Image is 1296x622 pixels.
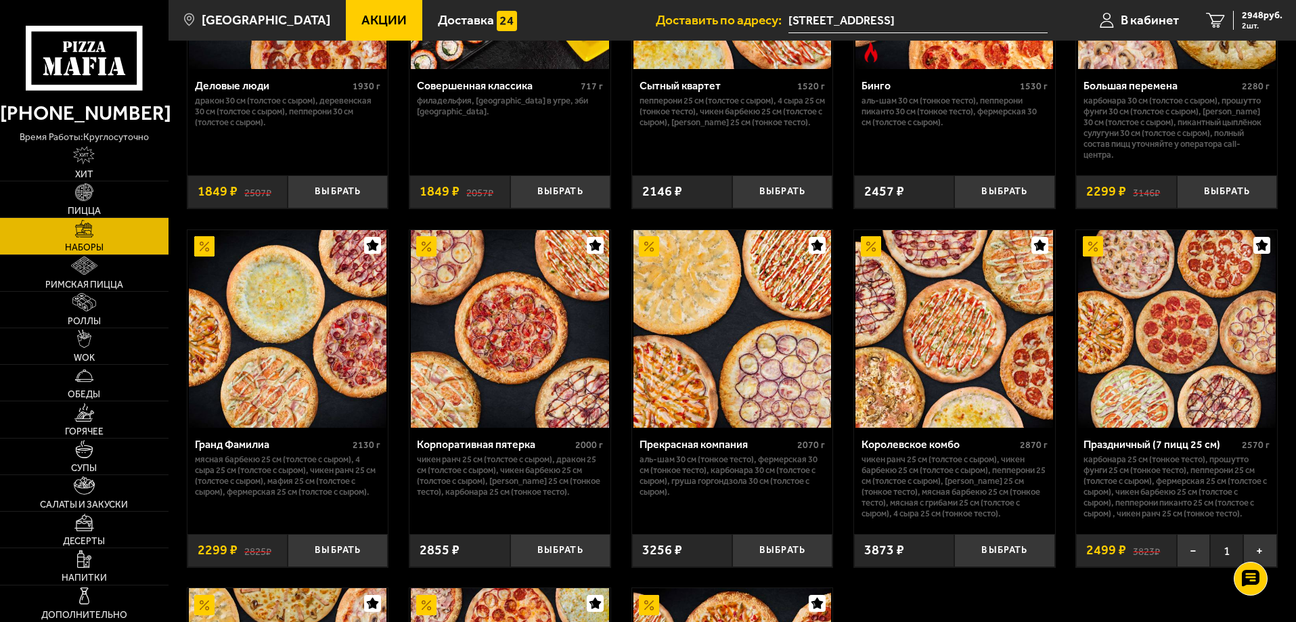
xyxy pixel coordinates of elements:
[68,390,100,399] span: Обеды
[797,439,825,451] span: 2070 г
[954,175,1054,208] button: Выбрать
[510,534,610,567] button: Выбрать
[416,236,437,257] img: Акционный
[45,280,123,290] span: Римская пицца
[1078,230,1276,428] img: Праздничный (7 пицц 25 см)
[40,500,128,510] span: Салаты и закуски
[198,543,238,557] span: 2299 ₽
[195,438,350,451] div: Гранд Фамилиа
[954,534,1054,567] button: Выбрать
[510,175,610,208] button: Выбрать
[417,95,603,117] p: Филадельфия, [GEOGRAPHIC_DATA] в угре, Эби [GEOGRAPHIC_DATA].
[1242,81,1270,92] span: 2280 г
[575,439,603,451] span: 2000 г
[1083,95,1270,160] p: Карбонара 30 см (толстое с сыром), Прошутто Фунги 30 см (толстое с сыром), [PERSON_NAME] 30 см (т...
[288,534,388,567] button: Выбрать
[640,454,826,497] p: Аль-Шам 30 см (тонкое тесто), Фермерская 30 см (тонкое тесто), Карбонара 30 см (толстое с сыром),...
[189,230,386,428] img: Гранд Фамилиа
[656,14,788,26] span: Доставить по адресу:
[75,170,93,179] span: Хит
[438,14,494,26] span: Доставка
[855,230,1053,428] img: Королевское комбо
[288,175,388,208] button: Выбрать
[640,438,795,451] div: Прекрасная компания
[417,438,572,451] div: Корпоративная пятерка
[41,610,127,620] span: Дополнительно
[417,79,577,92] div: Совершенная классика
[633,230,831,428] img: Прекрасная компания
[353,81,380,92] span: 1930 г
[420,543,460,557] span: 2855 ₽
[861,236,881,257] img: Акционный
[1076,230,1277,428] a: АкционныйПраздничный (7 пицц 25 см)
[1020,81,1048,92] span: 1530 г
[864,543,904,557] span: 3873 ₽
[1083,236,1103,257] img: Акционный
[1242,11,1282,20] span: 2948 руб.
[640,95,826,128] p: Пепперони 25 см (толстое с сыром), 4 сыра 25 см (тонкое тесто), Чикен Барбекю 25 см (толстое с сы...
[797,81,825,92] span: 1520 г
[854,230,1055,428] a: АкционныйКоролевское комбо
[1243,534,1276,567] button: +
[1083,79,1238,92] div: Большая перемена
[788,8,1048,33] input: Ваш адрес доставки
[202,14,330,26] span: [GEOGRAPHIC_DATA]
[581,81,603,92] span: 717 г
[71,464,97,473] span: Супы
[194,595,215,615] img: Акционный
[497,11,517,31] img: 15daf4d41897b9f0e9f617042186c801.svg
[862,438,1016,451] div: Королевское комбо
[862,95,1048,128] p: Аль-Шам 30 см (тонкое тесто), Пепперони Пиканто 30 см (тонкое тесто), Фермерская 30 см (толстое с...
[639,236,659,257] img: Акционный
[68,317,101,326] span: Роллы
[198,185,238,198] span: 1849 ₽
[1086,185,1126,198] span: 2299 ₽
[411,230,608,428] img: Корпоративная пятерка
[65,427,104,437] span: Горячее
[640,79,795,92] div: Сытный квартет
[244,543,271,557] s: 2825 ₽
[732,534,832,567] button: Выбрать
[861,42,881,62] img: Острое блюдо
[195,454,381,497] p: Мясная Барбекю 25 см (толстое с сыром), 4 сыра 25 см (толстое с сыром), Чикен Ранч 25 см (толстое...
[1242,439,1270,451] span: 2570 г
[416,595,437,615] img: Акционный
[466,185,493,198] s: 2057 ₽
[1121,14,1179,26] span: В кабинет
[244,185,271,198] s: 2507 ₽
[632,230,833,428] a: АкционныйПрекрасная компания
[732,175,832,208] button: Выбрать
[353,439,380,451] span: 2130 г
[194,236,215,257] img: Акционный
[862,79,1016,92] div: Бинго
[1133,185,1160,198] s: 3146 ₽
[187,230,388,428] a: АкционныйГранд Фамилиа
[409,230,610,428] a: АкционныйКорпоративная пятерка
[1242,22,1282,30] span: 2 шт.
[361,14,407,26] span: Акции
[862,454,1048,519] p: Чикен Ранч 25 см (толстое с сыром), Чикен Барбекю 25 см (толстое с сыром), Пепперони 25 см (толст...
[864,185,904,198] span: 2457 ₽
[1177,534,1210,567] button: −
[74,353,95,363] span: WOK
[420,185,460,198] span: 1849 ₽
[68,206,101,216] span: Пицца
[1083,438,1238,451] div: Праздничный (7 пицц 25 см)
[1210,534,1243,567] span: 1
[417,454,603,497] p: Чикен Ранч 25 см (толстое с сыром), Дракон 25 см (толстое с сыром), Чикен Барбекю 25 см (толстое ...
[63,537,105,546] span: Десерты
[195,79,350,92] div: Деловые люди
[195,95,381,128] p: Дракон 30 см (толстое с сыром), Деревенская 30 см (толстое с сыром), Пепперони 30 см (толстое с с...
[1133,543,1160,557] s: 3823 ₽
[1083,454,1270,519] p: Карбонара 25 см (тонкое тесто), Прошутто Фунги 25 см (тонкое тесто), Пепперони 25 см (толстое с с...
[639,595,659,615] img: Акционный
[642,185,682,198] span: 2146 ₽
[65,243,104,252] span: Наборы
[1086,543,1126,557] span: 2499 ₽
[1020,439,1048,451] span: 2870 г
[642,543,682,557] span: 3256 ₽
[62,573,107,583] span: Напитки
[1177,175,1277,208] button: Выбрать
